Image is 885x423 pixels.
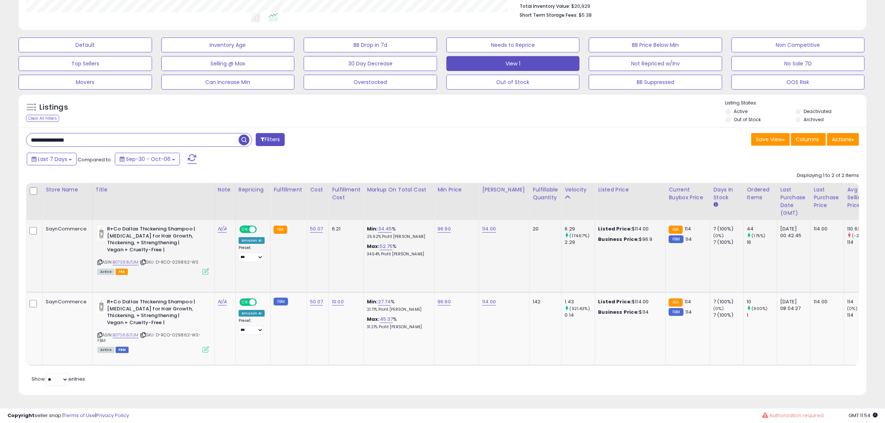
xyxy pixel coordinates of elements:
[367,243,429,257] div: %
[310,225,323,233] a: 50.07
[565,312,595,319] div: 0.14
[752,306,768,311] small: (900%)
[161,75,295,90] button: Can Increase Min
[26,115,59,122] div: Clear All Filters
[796,136,819,143] span: Columns
[367,298,378,305] b: Min:
[218,186,232,194] div: Note
[367,316,429,330] div: %
[7,412,35,419] strong: Copyright
[747,186,774,201] div: Ordered Items
[791,133,826,146] button: Columns
[446,56,580,71] button: View 1
[731,56,865,71] button: No Sale 7D
[255,226,267,233] span: OFF
[437,225,451,233] a: 96.90
[598,309,660,316] div: $114
[713,306,724,311] small: (0%)
[46,186,89,194] div: Store Name
[437,186,476,194] div: Min Price
[107,298,197,328] b: R+Co Dallas Thickening Shampoo | [MEDICAL_DATA] for Hair Growth, Thickening, + Strengthening | Ve...
[378,298,391,306] a: 27.74
[847,226,877,232] div: 110.63
[804,116,824,123] label: Archived
[847,298,877,305] div: 114
[126,155,171,163] span: Sep-30 - Oct-06
[97,226,209,274] div: ASIN:
[113,259,139,265] a: B07S68JTJM
[827,133,859,146] button: Actions
[7,412,129,419] div: seller snap | |
[731,38,865,52] button: Non Competitive
[520,1,853,10] li: $20,929
[747,226,777,232] div: 44
[731,75,865,90] button: OOS Risk
[565,226,595,232] div: 6.29
[97,347,114,353] span: All listings currently available for purchase on Amazon
[685,225,691,232] span: 114
[669,308,683,316] small: FBM
[847,239,877,246] div: 114
[734,108,747,114] label: Active
[218,225,227,233] a: N/A
[598,186,662,194] div: Listed Price
[367,316,380,323] b: Max:
[367,307,429,312] p: 21.71% Profit [PERSON_NAME]
[598,226,660,232] div: $114.00
[380,316,393,323] a: 45.37
[19,75,152,90] button: Movers
[304,56,437,71] button: 30 Day Decrease
[39,102,68,113] h5: Listings
[669,226,682,234] small: FBA
[713,233,724,239] small: (0%)
[115,153,180,165] button: Sep-30 - Oct-06
[482,225,496,233] a: 114.00
[116,347,129,353] span: FBM
[847,306,857,311] small: (0%)
[367,298,429,312] div: %
[274,226,287,234] small: FBA
[38,155,67,163] span: Last 7 Days
[380,243,393,250] a: 52.75
[598,225,632,232] b: Listed Price:
[255,299,267,306] span: OFF
[713,186,740,201] div: Days In Stock
[533,186,558,201] div: Fulfillable Quantity
[97,298,209,352] div: ASIN:
[367,324,429,330] p: 31.21% Profit [PERSON_NAME]
[446,75,580,90] button: Out of Stock
[847,312,877,319] div: 114
[240,226,249,233] span: ON
[378,225,392,233] a: 34.45
[780,226,805,239] div: [DATE] 00:42:45
[239,310,265,317] div: Amazon AI
[140,259,199,265] span: | SKU: D-RCO-029862-WS
[565,186,592,194] div: Velocity
[367,243,380,250] b: Max:
[579,12,592,19] span: $5.38
[669,235,683,243] small: FBM
[780,186,807,217] div: Last Purchase Date (GMT)
[274,298,288,306] small: FBM
[669,186,707,201] div: Current Buybox Price
[256,133,285,146] button: Filters
[437,298,451,306] a: 96.90
[161,38,295,52] button: Inventory Age
[713,312,743,319] div: 7 (100%)
[304,75,437,90] button: Overstocked
[446,38,580,52] button: Needs to Reprice
[367,225,378,232] b: Min:
[240,299,249,306] span: ON
[713,226,743,232] div: 7 (100%)
[19,38,152,52] button: Default
[747,298,777,305] div: 10
[849,412,878,419] span: 2025-10-14 11:54 GMT
[726,100,866,107] p: Listing States:
[239,186,267,194] div: Repricing
[797,172,859,179] div: Displaying 1 to 2 of 2 items
[218,298,227,306] a: N/A
[598,236,660,243] div: $96.9
[570,306,590,311] small: (921.43%)
[113,332,139,338] a: B07S68JTJM
[852,233,871,239] small: (-2.96%)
